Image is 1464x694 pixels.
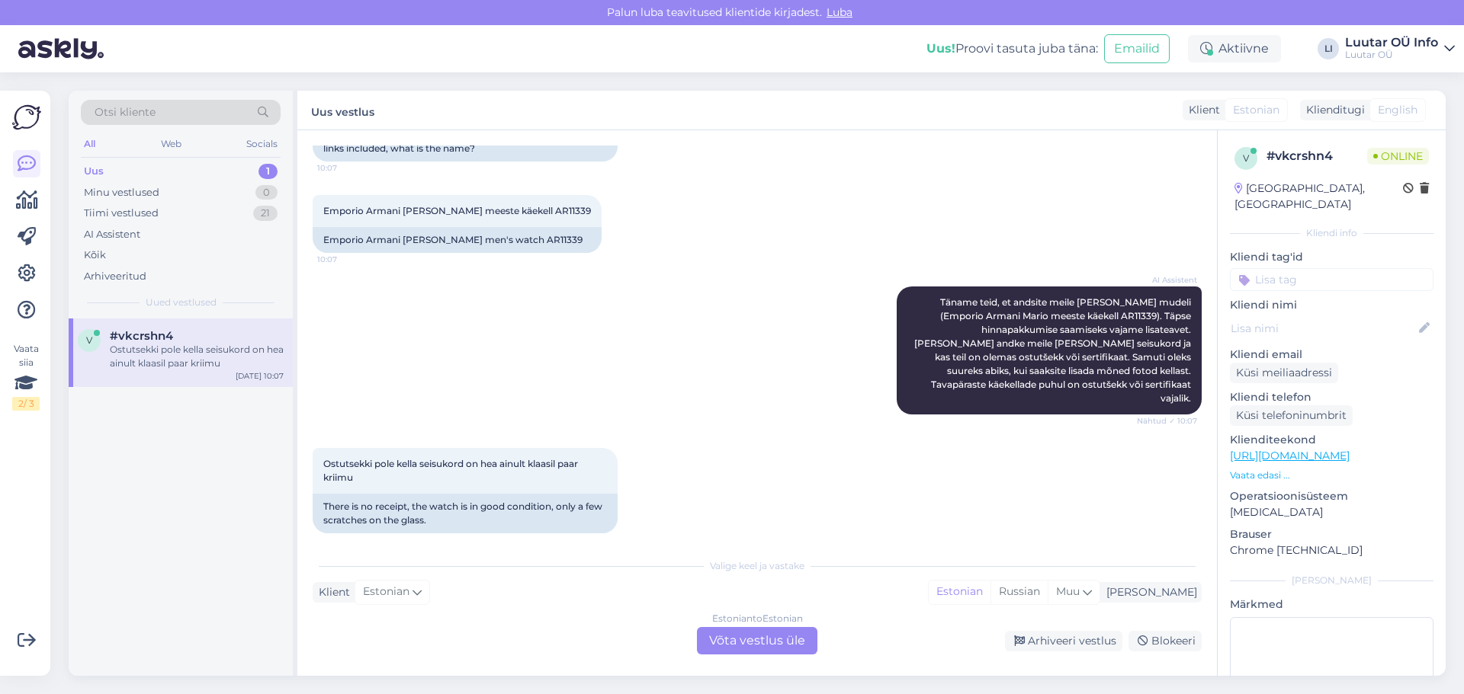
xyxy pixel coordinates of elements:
div: Kõik [84,248,106,263]
input: Lisa tag [1230,268,1433,291]
div: Vaata siia [12,342,40,411]
div: Valige keel ja vastake [313,559,1202,573]
div: All [81,134,98,154]
p: Operatsioonisüsteem [1230,488,1433,504]
div: [PERSON_NAME] [1100,584,1197,600]
label: Uus vestlus [311,100,374,120]
div: AI Assistent [84,227,140,242]
div: Kliendi info [1230,226,1433,240]
div: Blokeeri [1128,631,1202,651]
span: Online [1367,148,1429,165]
div: [GEOGRAPHIC_DATA], [GEOGRAPHIC_DATA] [1234,181,1403,213]
div: 2 / 3 [12,397,40,411]
span: Nähtud ✓ 10:07 [1137,415,1197,427]
p: Kliendi telefon [1230,389,1433,405]
p: Brauser [1230,526,1433,542]
div: Luutar OÜ [1345,49,1438,61]
div: [PERSON_NAME] [1230,574,1433,587]
div: Luutar OÜ Info [1345,37,1438,49]
div: Tiimi vestlused [84,206,159,221]
div: Klient [1183,102,1220,118]
span: 10:07 [317,162,374,174]
span: v [1243,152,1249,164]
div: Võta vestlus üle [697,627,817,654]
div: 0 [255,185,278,200]
span: Täname teid, et andsite meile [PERSON_NAME] mudeli (Emporio Armani Mario meeste käekell AR11339).... [914,296,1193,404]
span: Muu [1056,584,1080,598]
span: Luba [822,5,857,19]
span: v [86,334,92,346]
p: [MEDICAL_DATA] [1230,504,1433,520]
div: Minu vestlused [84,185,159,200]
p: Kliendi tag'id [1230,249,1433,265]
a: [URL][DOMAIN_NAME] [1230,449,1350,462]
a: Luutar OÜ InfoLuutar OÜ [1345,37,1455,61]
div: LI [1318,38,1339,59]
p: Klienditeekond [1230,432,1433,448]
div: Arhiveeritud [84,269,146,284]
span: Otsi kliente [95,104,156,120]
div: 1 [258,164,278,179]
div: # vkcrshn4 [1267,147,1367,165]
div: 21 [253,206,278,221]
span: Estonian [1233,102,1279,118]
span: #vkcrshn4 [110,329,173,343]
div: Estonian [929,580,990,603]
span: 10:07 [317,254,374,265]
div: Emporio Armani [PERSON_NAME] men's watch AR11339 [313,227,602,253]
button: Emailid [1104,34,1170,63]
p: Kliendi email [1230,347,1433,363]
div: Ostutsekki pole kella seisukord on hea ainult klaasil paar kriimu [110,343,284,370]
div: Klient [313,584,350,600]
input: Lisa nimi [1231,320,1416,337]
div: Estonian to Estonian [712,612,803,625]
p: Vaata edasi ... [1230,469,1433,482]
span: Ostutsekki pole kella seisukord on hea ainult klaasil paar kriimu [323,458,580,483]
span: Emporio Armani [PERSON_NAME] meeste käekell AR11339 [323,205,591,216]
span: 10:07 [317,534,374,545]
div: Socials [243,134,281,154]
div: [DATE] 10:07 [236,370,284,382]
div: Russian [990,580,1048,603]
span: Estonian [363,584,409,600]
span: English [1378,102,1417,118]
div: Küsi meiliaadressi [1230,363,1338,383]
img: Askly Logo [12,103,41,132]
div: Web [158,134,185,154]
div: Proovi tasuta juba täna: [926,40,1098,58]
div: There is no receipt, the watch is in good condition, only a few scratches on the glass. [313,494,618,533]
div: Uus [84,164,104,179]
p: Märkmed [1230,596,1433,612]
p: Kliendi nimi [1230,297,1433,313]
div: Aktiivne [1188,35,1281,62]
span: AI Assistent [1140,274,1197,286]
p: Chrome [TECHNICAL_ID] [1230,542,1433,558]
span: Uued vestlused [146,296,217,309]
div: Küsi telefoninumbrit [1230,405,1353,426]
div: Arhiveeri vestlus [1005,631,1122,651]
b: Uus! [926,41,955,56]
div: Klienditugi [1300,102,1365,118]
